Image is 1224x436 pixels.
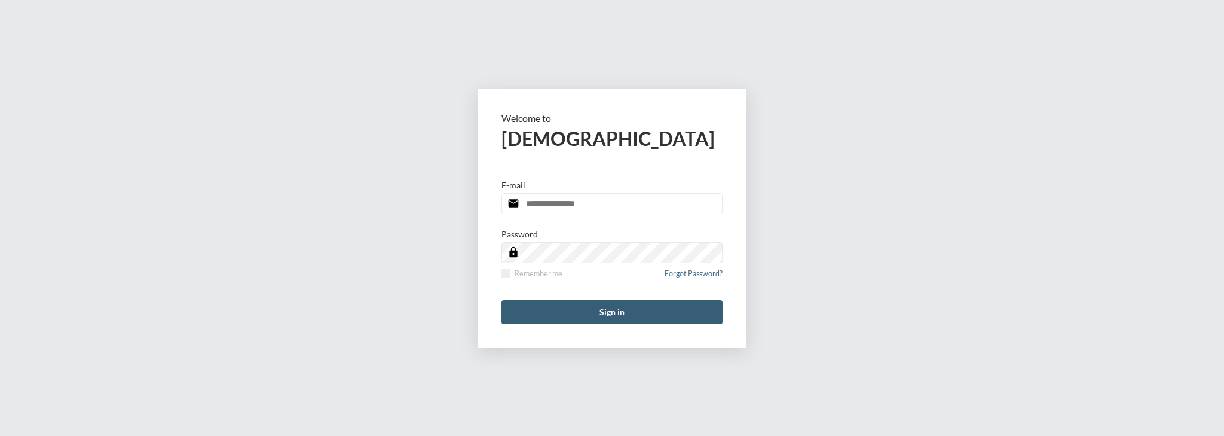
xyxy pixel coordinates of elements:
a: Forgot Password? [665,269,723,285]
p: Password [501,229,538,239]
p: Welcome to [501,112,723,124]
h2: [DEMOGRAPHIC_DATA] [501,127,723,150]
p: E-mail [501,180,525,190]
button: Sign in [501,300,723,324]
label: Remember me [501,269,562,278]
